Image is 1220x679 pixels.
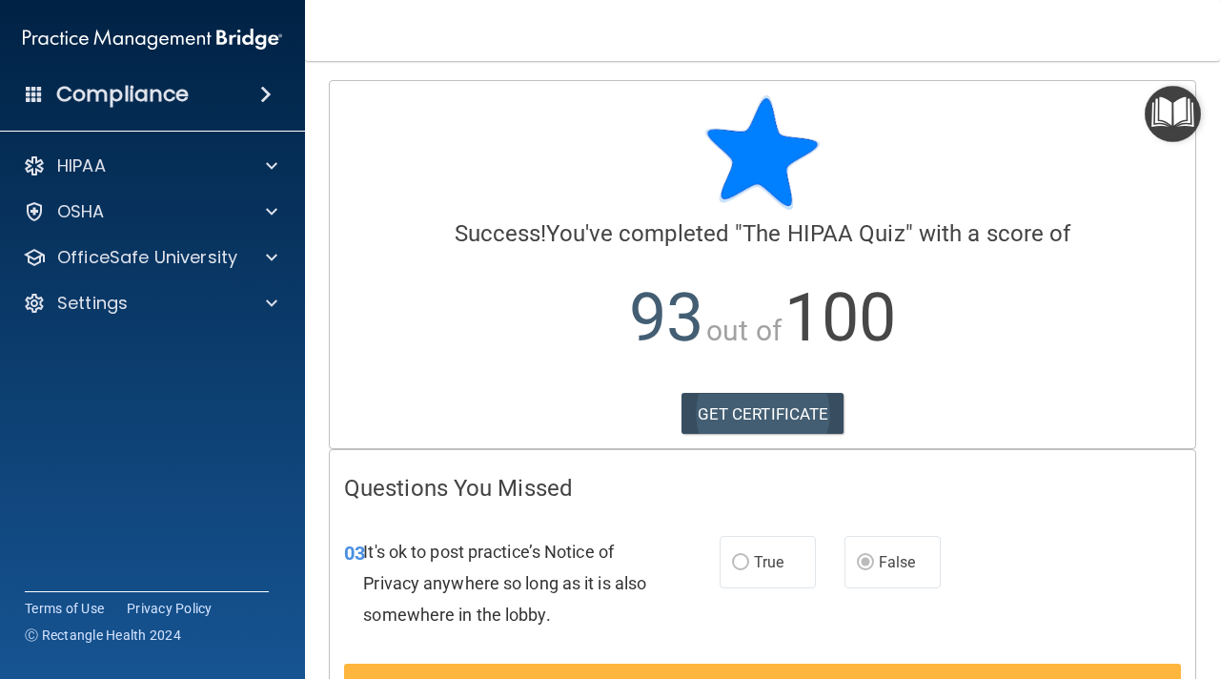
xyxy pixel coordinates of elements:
a: OfficeSafe University [23,246,277,269]
span: 100 [784,278,896,357]
h4: Compliance [56,81,189,108]
span: False [879,553,916,571]
img: blue-star-rounded.9d042014.png [705,95,820,210]
a: HIPAA [23,154,277,177]
button: Open Resource Center [1145,86,1201,142]
a: Privacy Policy [127,599,213,618]
h4: You've completed " " with a score of [344,221,1181,246]
a: OSHA [23,200,277,223]
span: 93 [629,278,703,357]
span: out of [706,314,782,347]
span: True [754,553,783,571]
a: GET CERTIFICATE [681,393,844,435]
input: False [857,556,874,570]
p: OSHA [57,200,105,223]
input: True [732,556,749,570]
span: It's ok to post practice’s Notice of Privacy anywhere so long as it is also somewhere in the lobby. [363,542,646,625]
span: 03 [344,542,365,565]
span: Ⓒ Rectangle Health 2024 [25,626,181,645]
p: HIPAA [57,154,106,177]
h4: Questions You Missed [344,476,1181,501]
span: Success! [455,220,547,247]
p: Settings [57,292,128,315]
img: PMB logo [23,20,282,58]
p: OfficeSafe University [57,246,237,269]
a: Settings [23,292,277,315]
a: Terms of Use [25,599,104,618]
span: The HIPAA Quiz [742,220,905,247]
